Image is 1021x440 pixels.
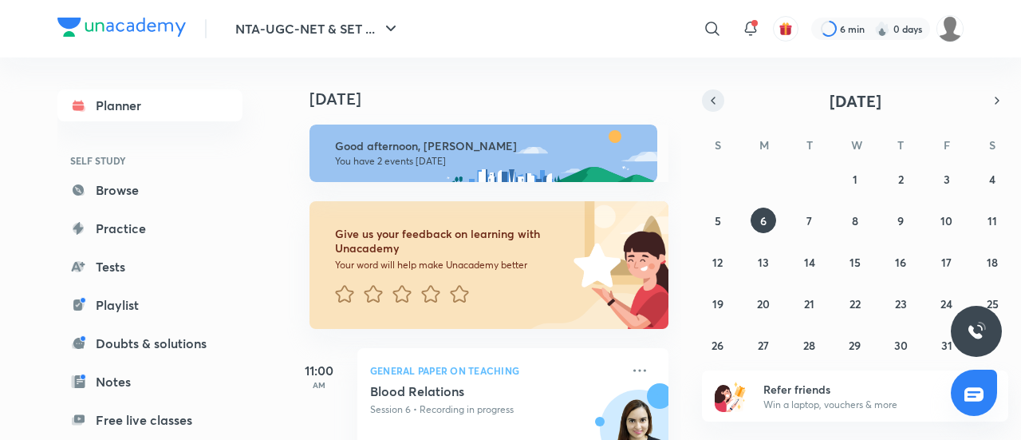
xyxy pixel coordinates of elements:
[57,251,242,283] a: Tests
[888,166,913,192] button: October 2, 2025
[888,332,913,358] button: October 30, 2025
[751,208,776,233] button: October 6, 2025
[987,296,999,311] abbr: October 25, 2025
[705,249,731,275] button: October 12, 2025
[57,289,242,321] a: Playlist
[888,208,913,233] button: October 9, 2025
[989,172,995,187] abbr: October 4, 2025
[751,332,776,358] button: October 27, 2025
[705,332,731,358] button: October 26, 2025
[842,208,868,233] button: October 8, 2025
[226,13,410,45] button: NTA-UGC-NET & SET ...
[758,255,769,270] abbr: October 13, 2025
[804,296,814,311] abbr: October 21, 2025
[705,208,731,233] button: October 5, 2025
[888,249,913,275] button: October 16, 2025
[804,255,815,270] abbr: October 14, 2025
[980,166,1005,192] button: October 4, 2025
[936,15,964,42] img: Baani khurana
[797,249,822,275] button: October 14, 2025
[309,89,684,109] h4: [DATE]
[57,147,242,174] h6: SELF STUDY
[751,249,776,275] button: October 13, 2025
[830,90,881,112] span: [DATE]
[370,402,621,417] p: Session 6 • Recording in progress
[987,213,997,228] abbr: October 11, 2025
[894,338,908,353] abbr: October 30, 2025
[335,259,568,272] p: Your word will help make Unacademy better
[934,249,960,275] button: October 17, 2025
[897,213,904,228] abbr: October 9, 2025
[779,22,793,36] img: avatar
[705,291,731,316] button: October 19, 2025
[370,383,569,399] h5: Blood Relations
[763,398,960,412] p: Win a laptop, vouchers & more
[519,201,668,329] img: feedback_image
[57,327,242,359] a: Doubts & solutions
[898,172,904,187] abbr: October 2, 2025
[57,212,242,244] a: Practice
[806,213,812,228] abbr: October 7, 2025
[803,338,815,353] abbr: October 28, 2025
[287,361,351,380] h5: 11:00
[850,255,861,270] abbr: October 15, 2025
[57,89,242,121] a: Planner
[335,139,643,153] h6: Good afternoon, [PERSON_NAME]
[934,332,960,358] button: October 31, 2025
[370,361,621,380] p: General Paper on Teaching
[940,213,952,228] abbr: October 10, 2025
[980,291,1005,316] button: October 25, 2025
[888,291,913,316] button: October 23, 2025
[715,380,747,412] img: referral
[335,227,568,256] h6: Give us your feedback on learning with Unacademy
[987,255,998,270] abbr: October 18, 2025
[759,137,769,153] abbr: Monday
[57,404,242,436] a: Free live classes
[852,213,858,228] abbr: October 8, 2025
[940,296,952,311] abbr: October 24, 2025
[57,366,242,398] a: Notes
[980,249,1005,275] button: October 18, 2025
[712,338,723,353] abbr: October 26, 2025
[941,255,952,270] abbr: October 17, 2025
[934,291,960,316] button: October 24, 2025
[57,18,186,37] img: Company Logo
[309,125,657,182] img: afternoon
[851,137,862,153] abbr: Wednesday
[842,166,868,192] button: October 1, 2025
[773,16,798,42] button: avatar
[757,296,770,311] abbr: October 20, 2025
[712,296,723,311] abbr: October 19, 2025
[895,296,907,311] abbr: October 23, 2025
[57,174,242,206] a: Browse
[967,322,986,341] img: ttu
[760,213,767,228] abbr: October 6, 2025
[724,89,986,112] button: [DATE]
[715,213,721,228] abbr: October 5, 2025
[853,172,857,187] abbr: October 1, 2025
[895,255,906,270] abbr: October 16, 2025
[897,137,904,153] abbr: Thursday
[944,172,950,187] abbr: October 3, 2025
[944,137,950,153] abbr: Friday
[763,381,960,398] h6: Refer friends
[849,338,861,353] abbr: October 29, 2025
[934,208,960,233] button: October 10, 2025
[980,208,1005,233] button: October 11, 2025
[842,291,868,316] button: October 22, 2025
[715,137,721,153] abbr: Sunday
[934,166,960,192] button: October 3, 2025
[287,380,351,390] p: AM
[989,137,995,153] abbr: Saturday
[806,137,813,153] abbr: Tuesday
[874,21,890,37] img: streak
[797,291,822,316] button: October 21, 2025
[797,208,822,233] button: October 7, 2025
[842,332,868,358] button: October 29, 2025
[335,155,643,168] p: You have 2 events [DATE]
[758,338,769,353] abbr: October 27, 2025
[850,296,861,311] abbr: October 22, 2025
[751,291,776,316] button: October 20, 2025
[797,332,822,358] button: October 28, 2025
[941,338,952,353] abbr: October 31, 2025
